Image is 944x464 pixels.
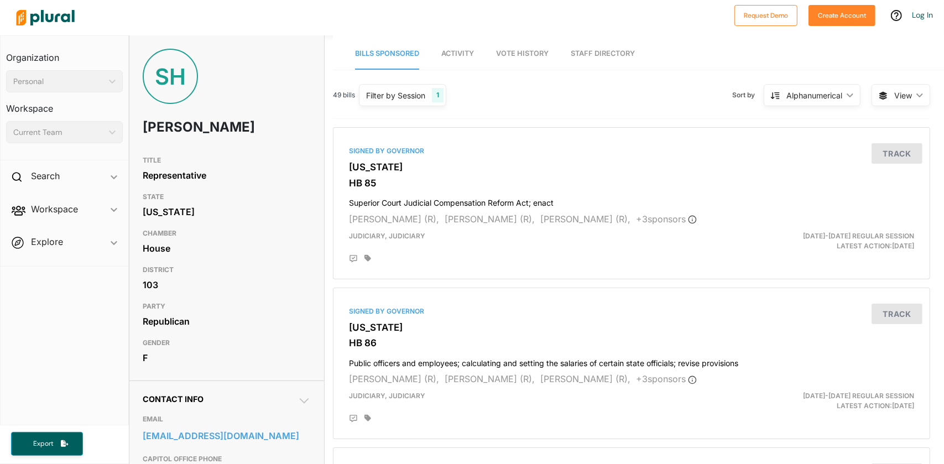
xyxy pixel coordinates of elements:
h3: [US_STATE] [349,161,914,173]
button: Export [11,432,83,456]
span: + 3 sponsor s [636,213,697,225]
a: [EMAIL_ADDRESS][DOMAIN_NAME] [143,427,310,444]
span: + 3 sponsor s [636,373,697,384]
h3: TITLE [143,154,310,167]
a: Staff Directory [571,38,635,70]
div: House [143,240,310,257]
div: 103 [143,277,310,293]
span: [PERSON_NAME] (R), [445,213,535,225]
div: Signed by Governor [349,146,914,156]
span: [PERSON_NAME] (R), [349,213,439,225]
button: Track [872,304,922,324]
span: View [894,90,912,101]
span: [PERSON_NAME] (R), [349,373,439,384]
a: Bills Sponsored [355,38,419,70]
a: Log In [912,10,933,20]
h3: Workspace [6,92,123,117]
h3: CHAMBER [143,227,310,240]
div: Latest Action: [DATE] [728,391,922,411]
div: F [143,350,310,366]
div: Add Position Statement [349,414,358,423]
h3: GENDER [143,336,310,350]
div: Filter by Session [366,90,425,101]
div: Alphanumerical [786,90,842,101]
div: Add tags [364,254,371,262]
button: Track [872,143,922,164]
span: [PERSON_NAME] (R), [540,213,630,225]
span: 49 bills [333,90,355,100]
h3: HB 85 [349,178,914,189]
span: Sort by [732,90,764,100]
div: [US_STATE] [143,204,310,220]
a: Create Account [809,9,875,20]
h3: EMAIL [143,413,310,426]
span: [DATE]-[DATE] Regular Session [803,232,914,240]
h4: Public officers and employees; calculating and setting the salaries of certain state officials; r... [349,353,914,368]
span: Bills Sponsored [355,49,419,58]
div: Add Position Statement [349,254,358,263]
h3: HB 86 [349,337,914,348]
div: SH [143,49,198,104]
a: Request Demo [734,9,797,20]
span: [PERSON_NAME] (R), [445,373,535,384]
h4: Superior Court Judicial Compensation Reform Act; enact [349,193,914,208]
a: Activity [441,38,474,70]
h3: PARTY [143,300,310,313]
button: Request Demo [734,5,797,26]
span: Contact Info [143,394,204,404]
div: Add tags [364,414,371,422]
h1: [PERSON_NAME] [143,111,243,144]
span: Judiciary, Judiciary [349,232,425,240]
span: Activity [441,49,474,58]
div: 1 [432,88,444,102]
h3: [US_STATE] [349,322,914,333]
h3: DISTRICT [143,263,310,277]
div: Signed by Governor [349,306,914,316]
a: Vote History [496,38,549,70]
span: [DATE]-[DATE] Regular Session [803,392,914,400]
h3: STATE [143,190,310,204]
div: Republican [143,313,310,330]
h3: Organization [6,41,123,66]
span: Judiciary, Judiciary [349,392,425,400]
div: Current Team [13,127,105,138]
span: [PERSON_NAME] (R), [540,373,630,384]
div: Personal [13,76,105,87]
span: Export [25,439,61,449]
button: Create Account [809,5,875,26]
span: Vote History [496,49,549,58]
div: Latest Action: [DATE] [728,231,922,251]
h2: Search [31,170,60,182]
div: Representative [143,167,310,184]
